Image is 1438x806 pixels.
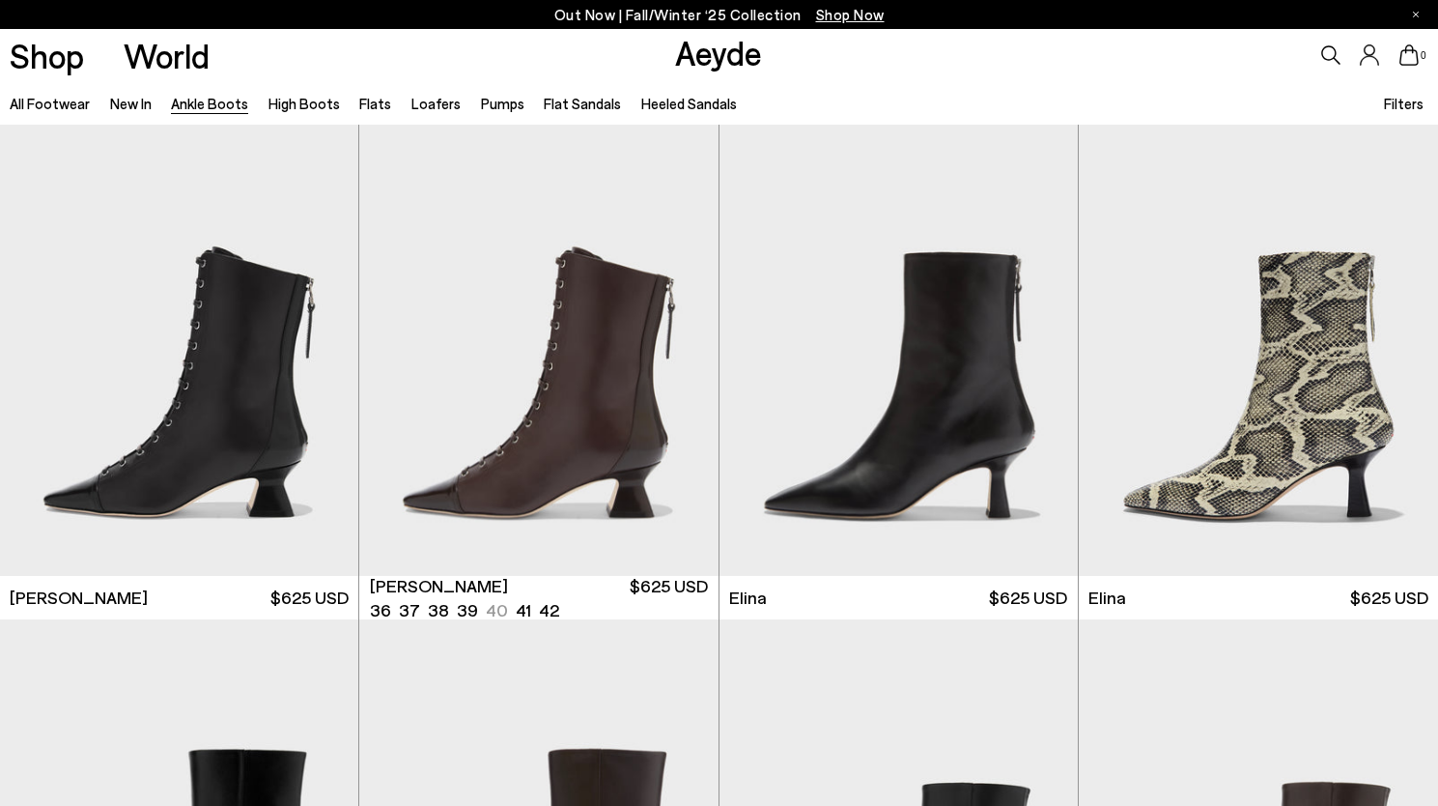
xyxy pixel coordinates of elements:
a: Loafers [411,95,461,112]
a: [PERSON_NAME] 36 37 38 39 40 41 42 $625 USD [359,576,718,619]
a: World [124,39,210,72]
img: Elina Ankle Boots [719,125,1079,576]
span: 0 [1419,50,1428,61]
span: $625 USD [270,586,349,610]
a: All Footwear [10,95,90,112]
div: 1 / 6 [359,125,719,576]
a: High Boots [268,95,340,112]
img: Gwen Lace-Up Boots [359,125,719,576]
li: 38 [428,598,449,622]
span: [PERSON_NAME] [370,574,508,598]
a: Elina $625 USD [719,576,1078,619]
a: Elina $625 USD [1079,576,1438,619]
a: Shop [10,39,84,72]
li: 41 [516,598,531,622]
span: [PERSON_NAME] [10,586,148,610]
a: Flat Sandals [544,95,621,112]
li: 42 [539,598,559,622]
a: Ankle Boots [171,95,248,112]
span: $625 USD [989,586,1067,610]
span: Filters [1384,95,1424,112]
img: Elina Ankle Boots [1079,125,1438,576]
span: Navigate to /collections/new-in [816,6,885,23]
span: $625 USD [1350,586,1428,610]
p: Out Now | Fall/Winter ‘25 Collection [554,3,885,27]
a: Heeled Sandals [641,95,737,112]
a: Aeyde [675,32,762,72]
li: 39 [457,598,478,622]
ul: variant [370,598,553,622]
a: Pumps [481,95,524,112]
div: 1 / 6 [719,125,1079,576]
a: Next slide Previous slide [719,125,1078,576]
a: 0 [1399,44,1419,66]
span: $625 USD [630,574,708,622]
li: 37 [399,598,420,622]
a: Flats [359,95,391,112]
a: New In [110,95,152,112]
span: Elina [729,586,767,610]
span: Elina [1088,586,1126,610]
a: Next slide Previous slide [359,125,718,576]
li: 36 [370,598,391,622]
